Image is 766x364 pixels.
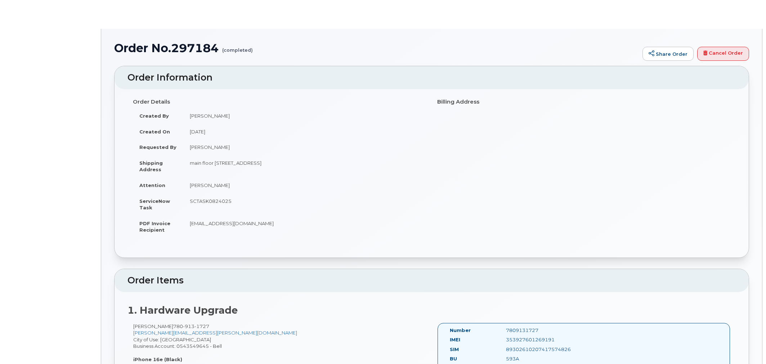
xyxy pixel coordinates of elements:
a: Cancel Order [697,47,749,61]
div: 593A [501,355,579,362]
div: 89302610207417574826 [501,346,579,353]
td: [PERSON_NAME] [183,139,426,155]
small: (completed) [222,42,253,53]
strong: Created On [139,129,170,135]
td: [PERSON_NAME] [183,177,426,193]
h4: Order Details [133,99,426,105]
strong: PDF Invoice Recipient [139,220,170,233]
div: 353927601269191 [501,336,579,343]
strong: Attention [139,182,165,188]
td: [PERSON_NAME] [183,108,426,124]
strong: iPhone 16e (Black) [133,356,182,362]
td: [EMAIL_ADDRESS][DOMAIN_NAME] [183,215,426,238]
td: main floor [STREET_ADDRESS] [183,155,426,177]
label: Number [450,327,471,334]
span: 913 [183,323,194,329]
a: [PERSON_NAME][EMAIL_ADDRESS][PERSON_NAME][DOMAIN_NAME] [133,330,297,336]
strong: Created By [139,113,169,119]
div: 7809131727 [501,327,579,334]
strong: Shipping Address [139,160,163,173]
strong: 1. Hardware Upgrade [127,304,238,316]
h4: Billing Address [437,99,731,105]
h2: Order Information [127,73,736,83]
strong: Requested By [139,144,176,150]
td: SCTASK0824025 [183,193,426,215]
span: 1727 [194,323,209,329]
h2: Order Items [127,276,736,286]
label: SIM [450,346,459,353]
label: BU [450,355,457,362]
label: IMEI [450,336,460,343]
a: Share Order [642,47,694,61]
strong: ServiceNow Task [139,198,170,211]
h1: Order No.297184 [114,42,639,54]
td: [DATE] [183,124,426,140]
span: 780 [173,323,209,329]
